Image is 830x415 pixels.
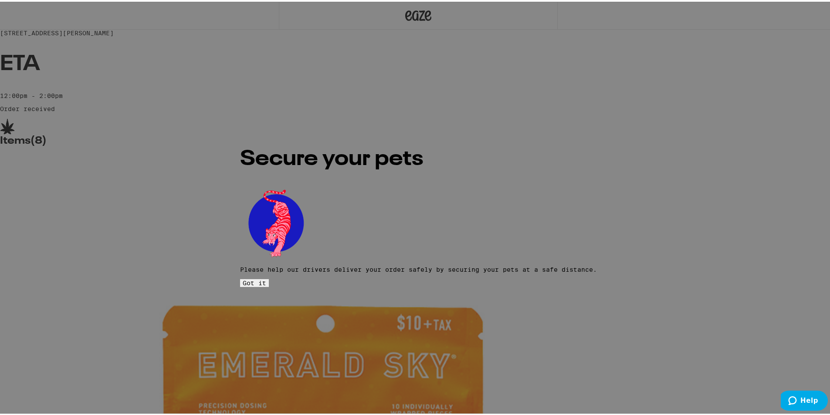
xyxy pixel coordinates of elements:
[243,278,266,285] span: Got it
[240,186,312,257] img: pets
[240,277,269,285] button: Got it
[240,264,597,271] p: Please help our drivers deliver your order safely by securing your pets at a safe distance.
[781,389,828,411] iframe: Opens a widget where you can find more information
[240,147,597,168] h2: Secure your pets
